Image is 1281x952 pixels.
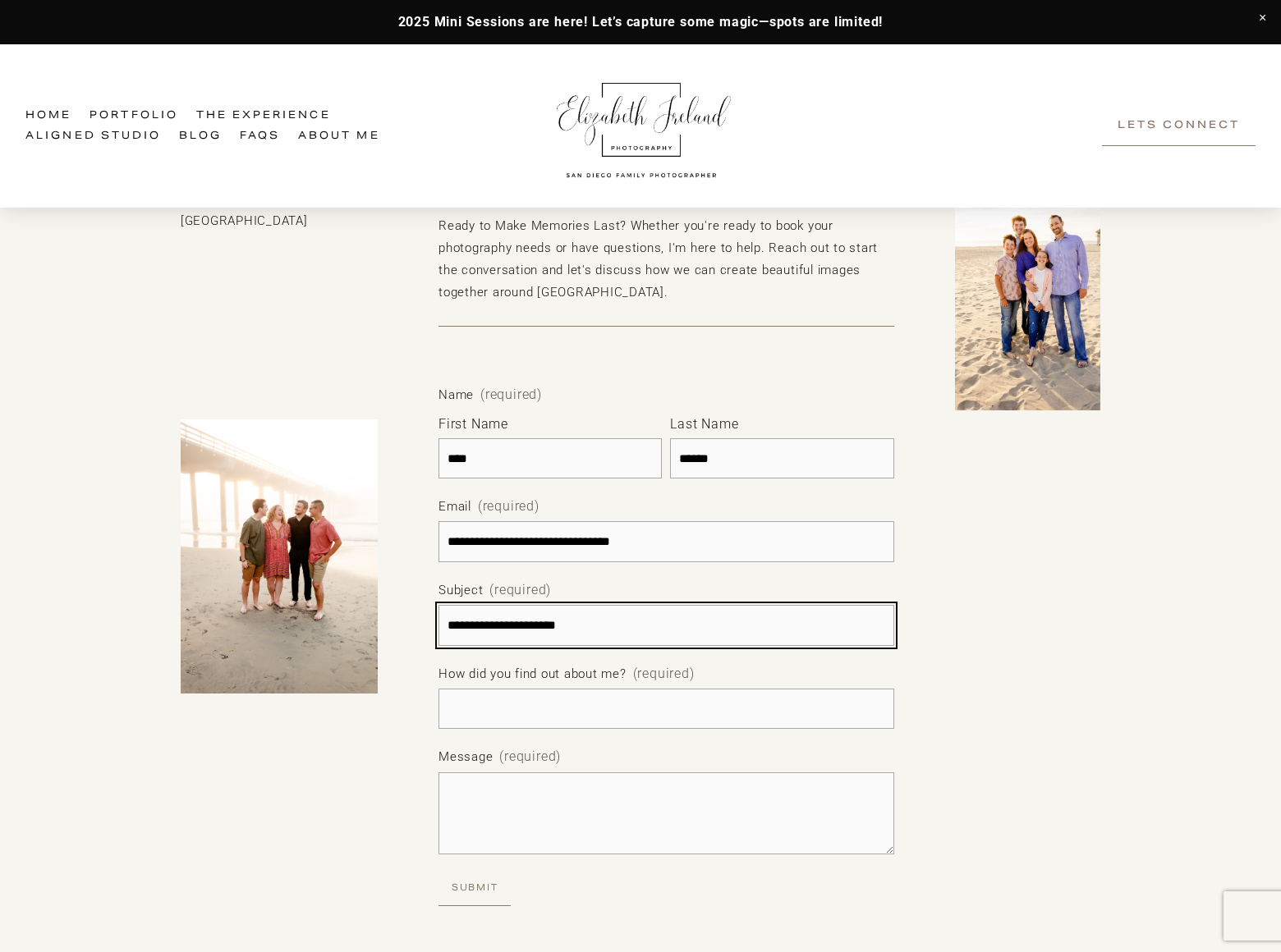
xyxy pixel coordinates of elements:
span: (required) [489,579,551,602]
a: FAQs [240,126,280,146]
span: (required) [478,495,539,519]
a: About Me [298,126,380,146]
span: Submit [452,879,498,898]
a: folder dropdown [196,106,331,126]
button: SubmitSubmit [438,871,511,906]
span: How did you find out about me? [438,663,627,685]
p: [GEOGRAPHIC_DATA] [GEOGRAPHIC_DATA] [181,188,378,232]
div: Last Name [670,413,893,438]
a: Blog [179,126,222,146]
a: Portfolio [90,106,178,126]
span: (required) [480,388,542,401]
span: (required) [499,745,561,769]
p: Ready to Make Memories Last? Whether you're ready to book your photography needs or have question... [438,215,894,304]
span: Name [438,384,474,406]
span: The Experience [196,107,331,125]
span: Subject [438,579,483,602]
span: Message [438,746,493,768]
span: Email [438,496,471,518]
div: First Name [438,413,662,438]
img: Elizabeth Ireland Photography San Diego Family Photographer [548,67,737,184]
span: (required) [633,662,695,686]
a: Aligned Studio [25,126,161,146]
a: Home [25,106,71,126]
a: Lets Connect [1102,106,1256,146]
